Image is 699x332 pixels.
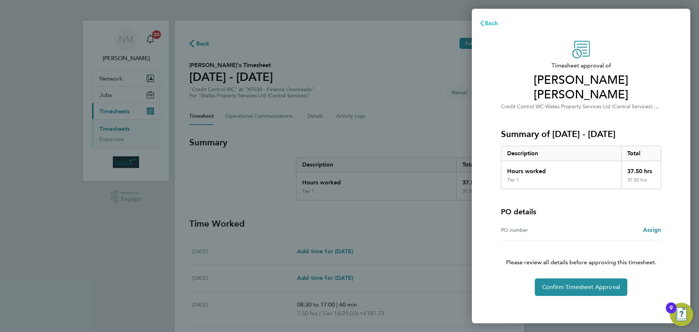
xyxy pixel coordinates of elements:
span: Confirm Timesheet Approval [542,284,620,291]
a: Assign [643,226,661,234]
button: Open Resource Center, 9 new notifications [670,303,693,326]
div: Total [621,146,661,161]
span: Wates Property Services Ltd (Central Services) [545,103,652,110]
span: [PERSON_NAME] [PERSON_NAME] [501,73,661,102]
div: Hours worked [501,161,621,177]
div: Summary of 13 - 19 Sep 2025 [501,146,661,189]
div: Tier 1 [507,177,519,183]
span: Credit Control WC [501,103,544,110]
span: · [652,103,659,110]
button: Back [472,16,506,31]
div: Description [501,146,621,161]
span: Assign [643,226,661,233]
span: Timesheet approval of [501,61,661,70]
div: 37.50 hrs [621,177,661,189]
div: PO number [501,226,581,234]
span: Back [485,20,498,27]
button: Confirm Timesheet Approval [535,278,627,296]
h3: Summary of [DATE] - [DATE] [501,128,661,140]
p: Please review all details before approving this timesheet. [492,241,670,267]
span: · [544,103,545,110]
div: 9 [670,308,673,317]
h4: PO details [501,207,536,217]
div: 37.50 hrs [621,161,661,177]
